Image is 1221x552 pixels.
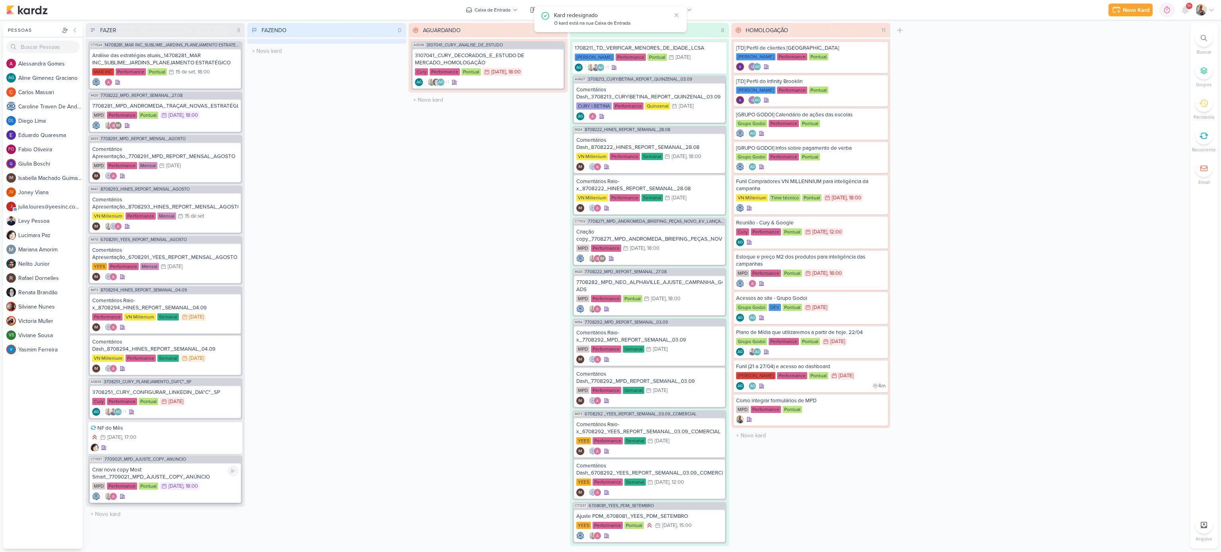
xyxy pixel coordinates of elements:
img: Mariana Amorim [6,245,16,254]
span: IM43 [90,187,99,191]
div: Colaboradores: Giulia Boschi, Aline Gimenez Graciano [746,63,761,71]
p: JV [9,190,14,195]
div: Criador(a): Aline Gimenez Graciano [575,64,583,71]
div: Aline Gimenez Graciano [736,238,744,246]
div: Isabella Machado Guimarães [114,122,122,129]
p: Recorrente [1192,146,1216,153]
div: Performance [591,295,621,302]
div: Colaboradores: Aline Gimenez Graciano [746,163,756,171]
div: Joney Viana [6,187,16,197]
div: Criador(a): Caroline Traven De Andrade [736,204,744,212]
p: DL [8,119,14,123]
div: Criador(a): Caroline Traven De Andrade [92,78,100,86]
div: [DATE] [169,113,183,118]
div: Aline Gimenez Graciano [597,64,605,71]
div: Performance [610,153,640,160]
div: L e v y P e s s o a [18,217,83,225]
div: Criador(a): Caroline Traven De Andrade [736,129,744,137]
p: IM [600,257,604,261]
div: , 18:00 [645,246,659,251]
div: Mensal [139,162,157,169]
div: Análise das estratégias atuais_14708281_MAR INC_SUBLIME_JARDINS_PLANEJAMENTO ESTRATÉGICO [92,52,238,66]
div: Performance [107,162,137,169]
div: Criador(a): Aline Gimenez Graciano [736,238,744,246]
div: Pontual [461,68,481,75]
div: Colaboradores: Iara Santos, Caroline Traven De Andrade, Alessandra Gomes [103,222,122,230]
p: IM [94,174,98,178]
div: Criação copy_7708271_MPD_ANDROMEDA_BRIEFING_PEÇAS_NOVO_KV_LANÇAMENTO [576,228,723,243]
div: [DATE] [676,55,690,60]
div: Criador(a): Isabella Machado Guimarães [576,204,584,212]
img: Alessandra Gomes [593,204,601,212]
div: Acessos ao site - Grupo Godoi [736,295,886,302]
div: Diego Lima [6,116,16,125]
img: Iara Santos [589,255,597,262]
div: Pontual [139,112,158,119]
p: Pendente [1194,114,1215,121]
p: AG [598,66,603,70]
div: Aline Gimenez Graciano [748,163,756,171]
div: Performance [769,120,799,127]
div: Comentários Apresentação_6708291_YEES_REPORT_MENSAL_AGOSTO [92,247,238,261]
div: Isabella Machado Guimarães [92,273,100,281]
div: Semanal [642,153,663,160]
div: Criador(a): Caroline Traven De Andrade [736,163,744,171]
div: Pontual [800,153,820,160]
div: [DATE] [832,195,847,201]
div: [DATE] [630,246,645,251]
img: Giulia Boschi [6,159,16,168]
div: Aline Gimenez Graciano [575,64,583,71]
img: Renata Brandão [432,78,440,86]
div: MPD [576,295,589,302]
div: [DATE] [491,69,506,75]
div: [DATE] [651,296,666,301]
p: Grupos [1196,81,1212,88]
img: Caroline Traven De Andrade [576,255,584,262]
img: Caroline Traven De Andrade [92,122,100,129]
img: Alessandra Gomes [593,255,601,262]
img: Alessandra Gomes [589,112,597,120]
div: 0 [395,26,405,35]
li: Ctrl + F [1190,29,1218,56]
p: AG [8,76,14,80]
span: 7708222_MPD_REPORT_SEMANAL_27.08 [101,93,182,98]
img: Iara Santos [105,122,112,129]
div: Aline Gimenez Graciano [753,63,761,71]
div: Criador(a): Isabella Machado Guimarães [92,273,100,281]
input: + Novo kard [410,94,566,106]
span: IM28 [574,270,583,274]
span: IM24 [574,127,583,132]
div: Colaboradores: Caroline Traven De Andrade, Alessandra Gomes [103,172,117,180]
div: J o n e y V i a n a [18,188,83,197]
div: Performance [613,102,643,110]
div: YEES [92,263,107,270]
div: j u l i a . l o u r e s @ y e e s i n c . c o m . b r [18,203,83,211]
img: Giulia Boschi [736,96,744,104]
span: 3708213_CURY|BETINA_REPORT_QUINZENAL_03.09 [588,77,692,81]
img: Rafael Dornelles [6,273,16,283]
div: Isabella Machado Guimarães [92,172,100,180]
img: Iara Santos [427,78,435,86]
span: 7708291_MPD_REPORT_MENSAL_AGOSTO [101,137,186,141]
div: VN Millenium [92,212,124,220]
div: Aline Gimenez Graciano [753,96,761,104]
div: Performance [116,68,146,75]
span: CT1512 [574,219,586,224]
div: 1708211_TD_VERIFICAR_MENORES_DE_IDADE_LCSA [575,44,724,52]
div: O kard está na sua Caixa de Entrada [554,19,671,27]
span: 6708291_YEES_REPORT_MENSAL_AGOSTO [101,237,187,242]
input: + Novo kard [249,45,405,57]
div: C a r l o s M a s s a r i [18,88,83,97]
div: 11 [878,26,889,35]
div: Semanal [642,194,663,201]
div: 15 de set [176,69,195,75]
span: IM39 [90,137,99,141]
div: Colaboradores: Alessandra Gomes [103,78,112,86]
div: M a r i a n a A m o r i m [18,245,83,254]
button: Novo Kard [1109,4,1153,16]
div: Performance [126,212,156,220]
div: Criador(a): Caroline Traven De Andrade [92,122,100,129]
span: 8708294_HINES_REPORT_SEMANAL_04.09 [101,288,187,292]
img: Caroline Traven De Andrade [92,78,100,86]
div: Quinzenal [645,102,670,110]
